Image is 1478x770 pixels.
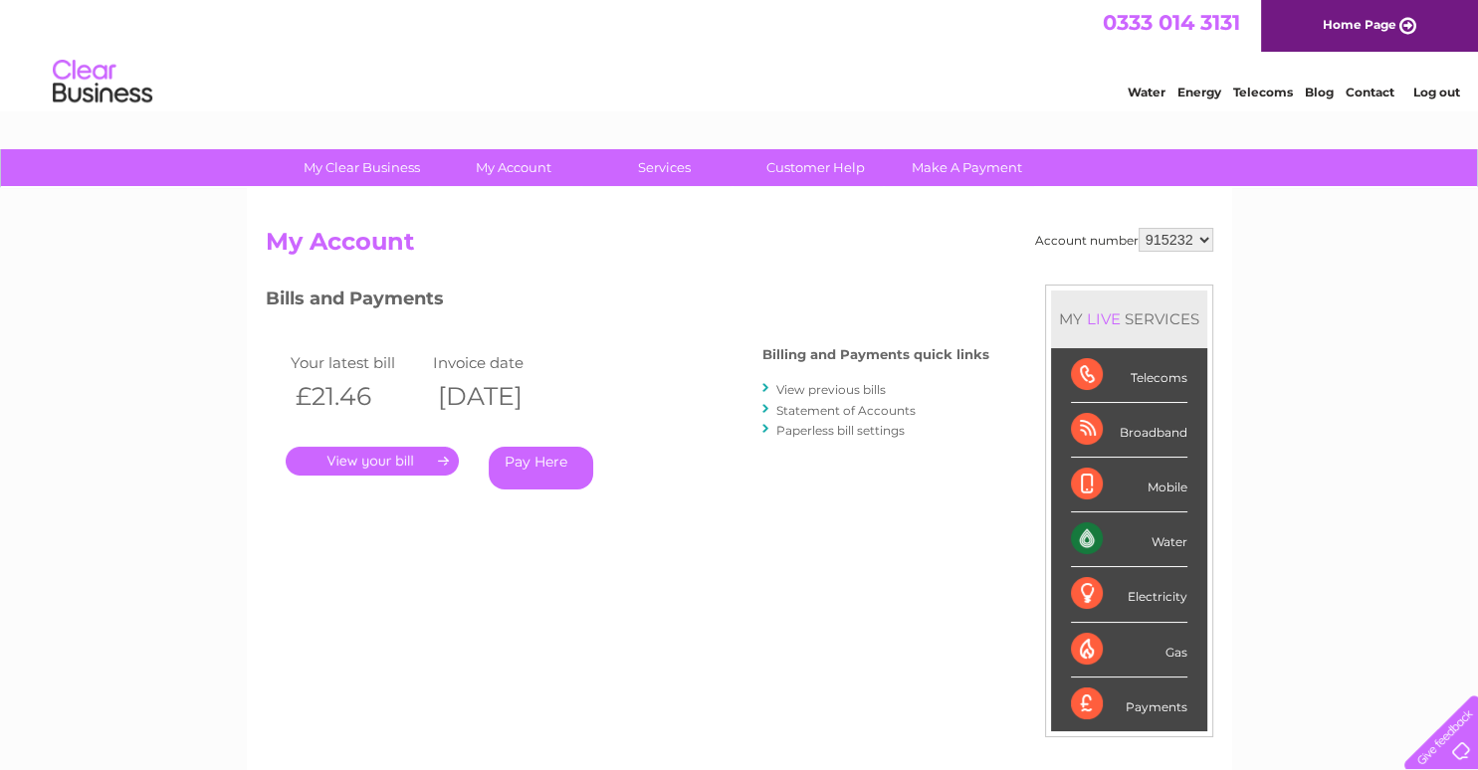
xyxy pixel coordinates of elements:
a: View previous bills [776,382,886,397]
a: My Clear Business [280,149,444,186]
a: Services [582,149,746,186]
div: Account number [1035,228,1213,252]
a: Blog [1305,85,1334,99]
td: Invoice date [428,349,571,376]
div: Mobile [1071,458,1187,512]
td: Your latest bill [286,349,429,376]
a: Pay Here [489,447,593,489]
div: Broadband [1071,403,1187,458]
a: Paperless bill settings [776,423,905,438]
a: Contact [1346,85,1394,99]
a: . [286,447,459,476]
img: logo.png [52,52,153,112]
th: £21.46 [286,376,429,417]
a: Make A Payment [885,149,1049,186]
div: LIVE [1083,309,1125,328]
a: Statement of Accounts [776,403,916,418]
div: Electricity [1071,567,1187,622]
a: Energy [1177,85,1221,99]
div: Telecoms [1071,348,1187,403]
div: MY SERVICES [1051,290,1207,347]
th: [DATE] [428,376,571,417]
h3: Bills and Payments [266,285,989,319]
h4: Billing and Payments quick links [762,347,989,362]
a: Telecoms [1233,85,1293,99]
div: Water [1071,512,1187,567]
div: Clear Business is a trading name of Verastar Limited (registered in [GEOGRAPHIC_DATA] No. 3667643... [270,11,1210,96]
div: Payments [1071,677,1187,731]
a: Water [1128,85,1165,99]
a: Customer Help [734,149,898,186]
div: Gas [1071,623,1187,677]
a: 0333 014 3131 [1103,10,1240,35]
a: My Account [431,149,595,186]
h2: My Account [266,228,1213,266]
a: Log out [1412,85,1459,99]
